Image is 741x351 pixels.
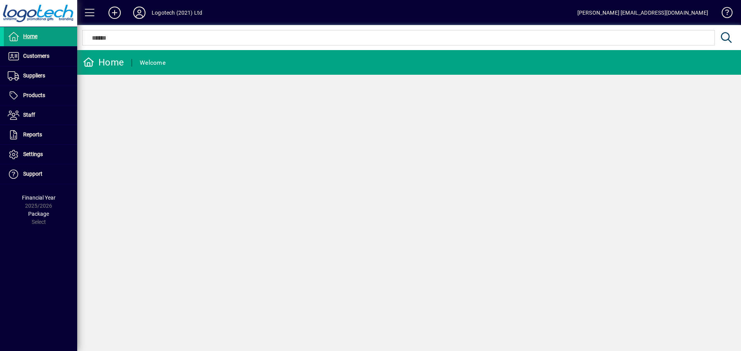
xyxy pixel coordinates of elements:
[140,57,166,69] div: Welcome
[23,33,37,39] span: Home
[28,211,49,217] span: Package
[23,131,42,138] span: Reports
[23,92,45,98] span: Products
[716,2,731,27] a: Knowledge Base
[4,47,77,66] a: Customers
[22,195,56,201] span: Financial Year
[4,66,77,86] a: Suppliers
[4,165,77,184] a: Support
[83,56,124,69] div: Home
[152,7,202,19] div: Logotech (2021) Ltd
[102,6,127,20] button: Add
[4,106,77,125] a: Staff
[4,145,77,164] a: Settings
[23,112,35,118] span: Staff
[4,86,77,105] a: Products
[4,125,77,144] a: Reports
[23,151,43,157] span: Settings
[23,171,42,177] span: Support
[127,6,152,20] button: Profile
[23,53,49,59] span: Customers
[23,72,45,79] span: Suppliers
[577,7,708,19] div: [PERSON_NAME] [EMAIL_ADDRESS][DOMAIN_NAME]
